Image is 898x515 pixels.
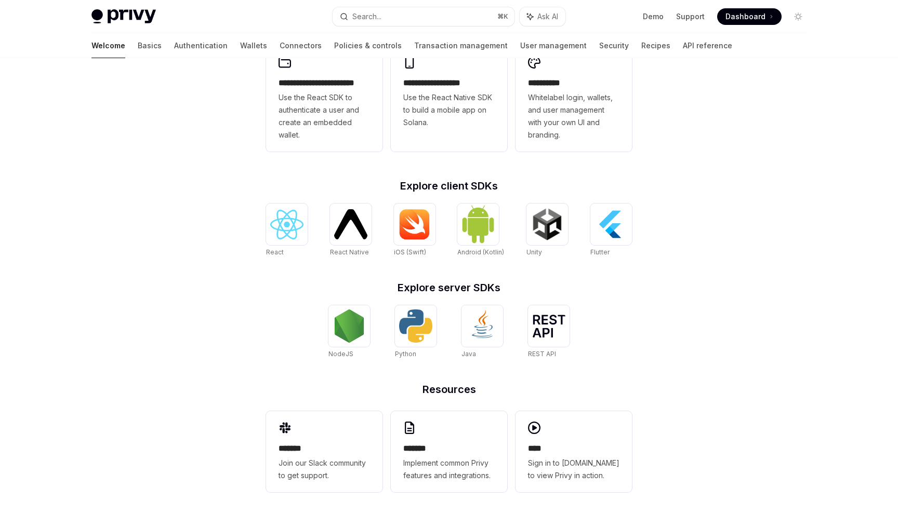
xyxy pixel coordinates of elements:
[595,208,628,241] img: Flutter
[395,305,437,359] a: PythonPython
[457,248,504,256] span: Android (Kotlin)
[266,282,632,293] h2: Explore server SDKs
[266,181,632,191] h2: Explore client SDKs
[497,12,508,21] span: ⌘ K
[403,457,495,482] span: Implement common Privy features and integrations.
[683,33,732,58] a: API reference
[403,91,495,129] span: Use the React Native SDK to build a mobile app on Solana.
[516,46,632,152] a: **** *****Whitelabel login, wallets, and user management with your own UI and branding.
[528,350,556,358] span: REST API
[394,204,435,257] a: iOS (Swift)iOS (Swift)
[333,309,366,343] img: NodeJS
[266,248,284,256] span: React
[414,33,508,58] a: Transaction management
[352,10,381,23] div: Search...
[174,33,228,58] a: Authentication
[328,350,353,358] span: NodeJS
[590,204,632,257] a: FlutterFlutter
[330,204,372,257] a: React NativeReact Native
[528,305,570,359] a: REST APIREST API
[520,7,565,26] button: Ask AI
[528,457,619,482] span: Sign in to [DOMAIN_NAME] to view Privy in action.
[676,11,705,22] a: Support
[138,33,162,58] a: Basics
[391,411,507,492] a: **** **Implement common Privy features and integrations.
[394,248,426,256] span: iOS (Swift)
[240,33,267,58] a: Wallets
[266,204,308,257] a: ReactReact
[270,210,303,239] img: React
[461,305,503,359] a: JavaJava
[457,204,504,257] a: Android (Kotlin)Android (Kotlin)
[528,91,619,141] span: Whitelabel login, wallets, and user management with your own UI and branding.
[531,208,564,241] img: Unity
[266,384,632,395] h2: Resources
[279,457,370,482] span: Join our Slack community to get support.
[599,33,629,58] a: Security
[91,9,156,24] img: light logo
[280,33,322,58] a: Connectors
[537,11,558,22] span: Ask AI
[334,209,367,239] img: React Native
[790,8,807,25] button: Toggle dark mode
[399,309,432,343] img: Python
[266,411,382,492] a: **** **Join our Slack community to get support.
[461,350,476,358] span: Java
[516,411,632,492] a: ****Sign in to [DOMAIN_NAME] to view Privy in action.
[391,46,507,152] a: **** **** **** ***Use the React Native SDK to build a mobile app on Solana.
[466,309,499,343] img: Java
[526,248,542,256] span: Unity
[643,11,664,22] a: Demo
[520,33,587,58] a: User management
[532,315,565,337] img: REST API
[91,33,125,58] a: Welcome
[725,11,765,22] span: Dashboard
[334,33,402,58] a: Policies & controls
[330,248,369,256] span: React Native
[717,8,782,25] a: Dashboard
[279,91,370,141] span: Use the React SDK to authenticate a user and create an embedded wallet.
[526,204,568,257] a: UnityUnity
[590,248,610,256] span: Flutter
[641,33,670,58] a: Recipes
[461,205,495,243] img: Android (Kotlin)
[395,350,416,358] span: Python
[398,209,431,240] img: iOS (Swift)
[328,305,370,359] a: NodeJSNodeJS
[333,7,514,26] button: Search...⌘K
